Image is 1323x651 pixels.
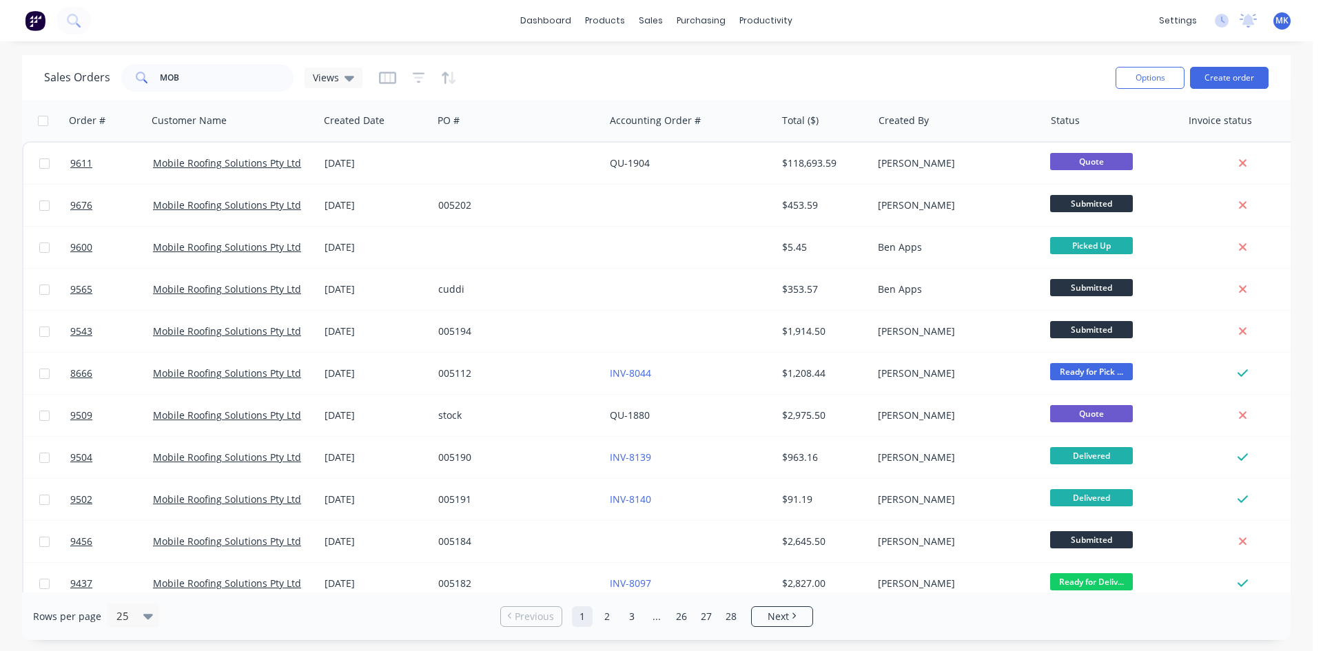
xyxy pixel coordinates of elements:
div: 005184 [438,535,591,548]
a: 9502 [70,479,153,520]
span: Submitted [1050,195,1133,212]
a: Next page [752,610,812,623]
span: Views [313,70,339,85]
span: Delivered [1050,489,1133,506]
a: Page 27 [696,606,717,627]
span: 9543 [70,324,92,338]
a: 9543 [70,311,153,352]
span: Ready for Pick ... [1050,363,1133,380]
a: Page 28 [721,606,741,627]
div: [PERSON_NAME] [878,366,1031,380]
div: purchasing [670,10,732,31]
span: Quote [1050,153,1133,170]
span: Previous [515,610,554,623]
span: 9611 [70,156,92,170]
div: settings [1152,10,1204,31]
div: $91.19 [782,493,863,506]
span: 9676 [70,198,92,212]
div: Invoice status [1189,114,1252,127]
span: 9437 [70,577,92,590]
span: Delivered [1050,447,1133,464]
div: [DATE] [325,282,427,296]
span: Submitted [1050,531,1133,548]
div: Ben Apps [878,240,1031,254]
a: 9565 [70,269,153,310]
a: 9504 [70,437,153,478]
a: Mobile Roofing Solutions Pty Ltd [153,409,301,422]
div: [PERSON_NAME] [878,451,1031,464]
div: 005182 [438,577,591,590]
a: Jump forward [646,606,667,627]
a: INV-8140 [610,493,651,506]
span: 9456 [70,535,92,548]
input: Search... [160,64,294,92]
a: Page 2 [597,606,617,627]
a: Mobile Roofing Solutions Pty Ltd [153,198,301,211]
div: [PERSON_NAME] [878,324,1031,338]
div: cuddi [438,282,591,296]
a: dashboard [513,10,578,31]
div: 005191 [438,493,591,506]
span: Next [768,610,789,623]
div: $2,827.00 [782,577,863,590]
span: MK [1275,14,1289,27]
div: sales [632,10,670,31]
div: $2,975.50 [782,409,863,422]
div: productivity [732,10,799,31]
a: Page 26 [671,606,692,627]
span: 9502 [70,493,92,506]
div: $1,208.44 [782,366,863,380]
a: Mobile Roofing Solutions Pty Ltd [153,577,301,590]
div: 005194 [438,324,591,338]
div: $453.59 [782,198,863,212]
div: 005202 [438,198,591,212]
h1: Sales Orders [44,71,110,84]
a: Mobile Roofing Solutions Pty Ltd [153,324,301,338]
div: $118,693.59 [782,156,863,170]
a: Mobile Roofing Solutions Pty Ltd [153,240,301,254]
a: 9456 [70,521,153,562]
div: [PERSON_NAME] [878,493,1031,506]
a: 8666 [70,353,153,394]
a: Previous page [501,610,562,623]
div: PO # [438,114,460,127]
div: 005190 [438,451,591,464]
span: 9600 [70,240,92,254]
a: Page 1 is your current page [572,606,593,627]
a: Mobile Roofing Solutions Pty Ltd [153,493,301,506]
a: Mobile Roofing Solutions Pty Ltd [153,366,301,380]
span: Rows per page [33,610,101,623]
div: [PERSON_NAME] [878,409,1031,422]
div: [DATE] [325,409,427,422]
div: [DATE] [325,198,427,212]
ul: Pagination [495,606,819,627]
div: [DATE] [325,577,427,590]
div: $963.16 [782,451,863,464]
a: 9611 [70,143,153,184]
a: QU-1904 [610,156,650,169]
div: Customer Name [152,114,227,127]
img: Factory [25,10,45,31]
div: Created By [879,114,929,127]
div: [PERSON_NAME] [878,198,1031,212]
div: [DATE] [325,156,427,170]
a: 9676 [70,185,153,226]
a: 9437 [70,563,153,604]
a: INV-8139 [610,451,651,464]
a: Mobile Roofing Solutions Pty Ltd [153,535,301,548]
a: QU-1880 [610,409,650,422]
div: [PERSON_NAME] [878,535,1031,548]
div: Status [1051,114,1080,127]
div: $2,645.50 [782,535,863,548]
span: 8666 [70,366,92,380]
div: products [578,10,632,31]
div: [DATE] [325,451,427,464]
a: Mobile Roofing Solutions Pty Ltd [153,156,301,169]
div: [DATE] [325,240,427,254]
div: 005112 [438,366,591,380]
div: Accounting Order # [610,114,701,127]
div: stock [438,409,591,422]
span: Quote [1050,405,1133,422]
a: Page 3 [622,606,642,627]
div: $1,914.50 [782,324,863,338]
